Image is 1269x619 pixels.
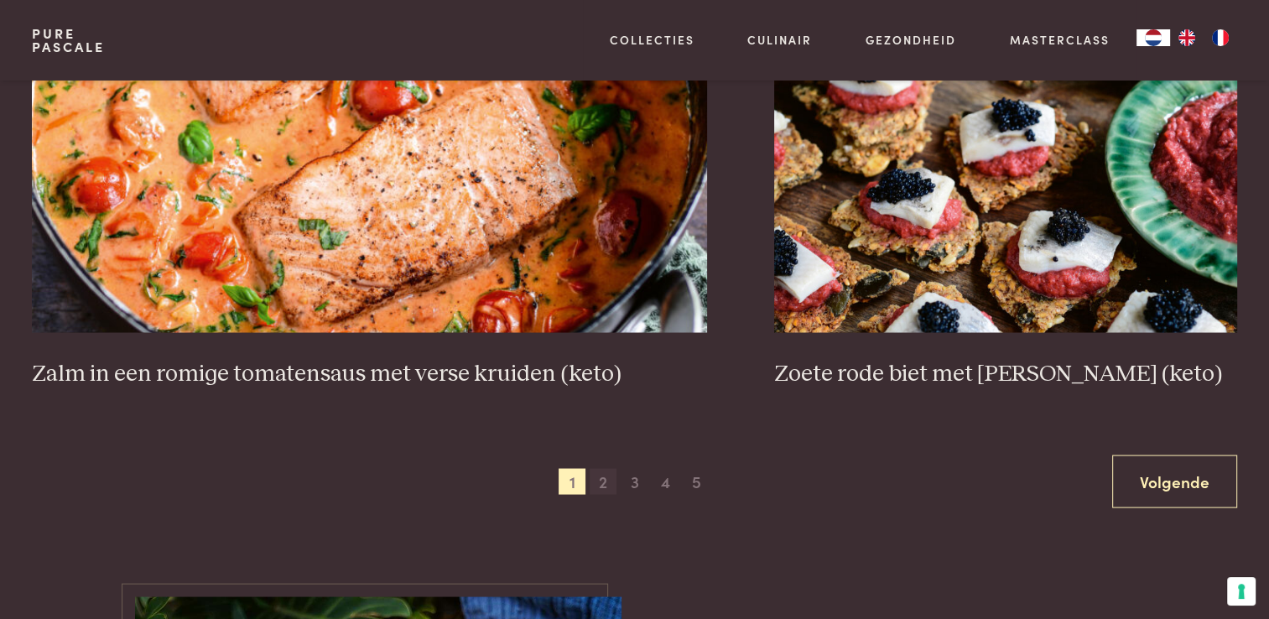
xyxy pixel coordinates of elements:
a: Masterclass [1010,31,1110,49]
span: 2 [590,468,616,495]
a: Gezondheid [866,31,956,49]
h3: Zalm in een romige tomatensaus met verse kruiden (keto) [32,359,707,388]
span: 5 [684,468,710,495]
a: FR [1204,29,1237,46]
a: Volgende [1112,455,1237,507]
ul: Language list [1170,29,1237,46]
aside: Language selected: Nederlands [1136,29,1237,46]
span: 4 [653,468,679,495]
div: Language [1136,29,1170,46]
h3: Zoete rode biet met [PERSON_NAME] (keto) [774,359,1237,388]
a: Collecties [610,31,694,49]
a: Culinair [747,31,812,49]
a: EN [1170,29,1204,46]
span: 3 [621,468,648,495]
button: Uw voorkeuren voor toestemming voor trackingtechnologieën [1227,577,1256,606]
a: PurePascale [32,27,105,54]
a: NL [1136,29,1170,46]
span: 1 [559,468,585,495]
